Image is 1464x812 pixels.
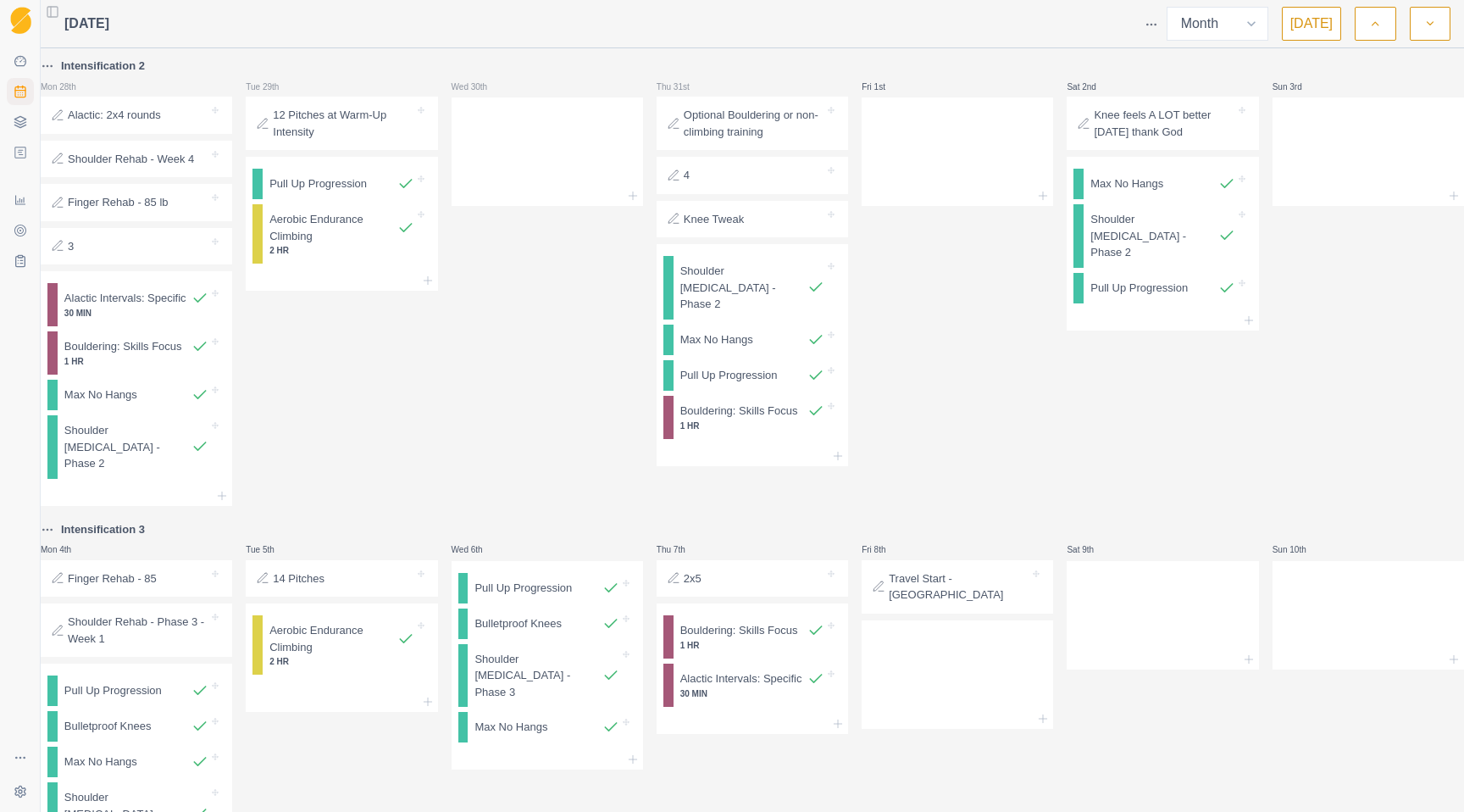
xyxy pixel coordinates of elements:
[680,639,824,652] p: 1 HR
[252,615,430,675] div: Aerobic Endurance Climbing2 HR
[1090,280,1188,297] p: Pull Up Progression
[64,290,186,307] p: Alactic Intervals: Specific
[64,682,162,699] p: Pull Up Progression
[684,570,701,587] p: 2x5
[657,81,707,93] p: Thu 31st
[458,712,636,742] div: Max No Hangs
[64,338,182,355] p: Bouldering: Skills Focus
[474,651,602,701] p: Shoulder [MEDICAL_DATA] - Phase 3
[246,81,297,93] p: Tue 29th
[41,141,232,178] div: Shoulder Rehab - Week 4
[68,570,157,587] p: Finger Rehab - 85
[684,167,690,184] p: 4
[47,331,225,375] div: Bouldering: Skills Focus1 HR
[246,543,297,556] p: Tue 5th
[61,58,145,75] p: Intensification 2
[657,560,848,598] div: 2x5
[474,580,572,597] p: Pull Up Progression
[269,175,367,192] p: Pull Up Progression
[47,676,225,706] div: Pull Up Progression
[68,151,194,168] p: Shoulder Rehab - Week 4
[657,201,848,238] div: Knee Tweak
[41,97,232,134] div: Alactic: 2x4 rounds
[663,360,841,391] div: Pull Up Progression
[41,81,91,93] p: Mon 28th
[1067,97,1258,150] div: Knee feels A LOT better [DATE] thank God
[273,107,413,140] p: 12 Pitches at Warm-Up Intensity
[41,184,232,221] div: Finger Rehab - 85 lb
[458,644,636,708] div: Shoulder [MEDICAL_DATA] - Phase 3
[680,331,753,348] p: Max No Hangs
[680,263,807,313] p: Shoulder [MEDICAL_DATA] - Phase 2
[657,157,848,194] div: 4
[680,403,798,420] p: Bouldering: Skills Focus
[68,238,74,255] p: 3
[246,560,437,598] div: 14 Pitches
[1073,169,1251,199] div: Max No Hangs
[1073,273,1251,303] div: Pull Up Progression
[663,256,841,320] div: Shoulder [MEDICAL_DATA] - Phase 2
[64,718,152,735] p: Bulletproof Knees
[41,603,232,657] div: Shoulder Rehab - Phase 3 - Week 1
[1067,81,1117,93] p: Sat 2nd
[47,283,225,326] div: Alactic Intervals: Specific30 MIN
[1094,107,1234,140] p: Knee feels A LOT better [DATE] thank God
[657,97,848,150] div: Optional Bouldering or non-climbing training
[452,81,502,93] p: Wed 30th
[1273,81,1323,93] p: Sun 3rd
[68,194,169,211] p: Finger Rehab - 85 lb
[1273,543,1323,556] p: Sun 10th
[1073,204,1251,268] div: Shoulder [MEDICAL_DATA] - Phase 2
[252,204,430,264] div: Aerobic Endurance Climbing2 HR
[61,521,145,538] p: Intensification 3
[41,560,232,598] div: Finger Rehab - 85
[47,711,225,742] div: Bulletproof Knees
[680,670,802,687] p: Alactic Intervals: Specific
[269,211,396,244] p: Aerobic Endurance Climbing
[680,420,824,432] p: 1 HR
[41,543,91,556] p: Mon 4th
[663,396,841,439] div: Bouldering: Skills Focus1 HR
[68,107,161,124] p: Alactic: 2x4 rounds
[252,169,430,199] div: Pull Up Progression
[269,622,396,655] p: Aerobic Endurance Climbing
[663,615,841,659] div: Bouldering: Skills Focus1 HR
[47,415,225,479] div: Shoulder [MEDICAL_DATA] - Phase 2
[64,422,191,472] p: Shoulder [MEDICAL_DATA] - Phase 2
[663,664,841,707] div: Alactic Intervals: Specific30 MIN
[246,97,437,150] div: 12 Pitches at Warm-Up Intensity
[47,380,225,410] div: Max No Hangs
[684,211,744,228] p: Knee Tweak
[273,570,324,587] p: 14 Pitches
[10,7,31,35] img: Logo
[474,615,562,632] p: Bulletproof Knees
[889,570,1029,603] p: Travel Start - [GEOGRAPHIC_DATA]
[680,367,778,384] p: Pull Up Progression
[64,14,109,34] span: [DATE]
[64,754,137,770] p: Max No Hangs
[1090,175,1163,192] p: Max No Hangs
[862,81,912,93] p: Fri 1st
[269,655,413,668] p: 2 HR
[269,244,413,257] p: 2 HR
[458,573,636,603] div: Pull Up Progression
[7,7,34,34] a: Logo
[7,778,34,805] button: Settings
[474,719,547,736] p: Max No Hangs
[64,307,208,320] p: 30 MIN
[458,609,636,639] div: Bulletproof Knees
[1282,7,1341,41] button: [DATE]
[684,107,824,140] p: Optional Bouldering or non-climbing training
[862,560,1053,614] div: Travel Start - [GEOGRAPHIC_DATA]
[452,543,502,556] p: Wed 6th
[657,543,707,556] p: Thu 7th
[47,747,225,777] div: Max No Hangs
[41,228,232,265] div: 3
[862,543,912,556] p: Fri 8th
[64,387,137,403] p: Max No Hangs
[68,614,208,647] p: Shoulder Rehab - Phase 3 - Week 1
[680,687,824,700] p: 30 MIN
[680,622,798,639] p: Bouldering: Skills Focus
[64,355,208,368] p: 1 HR
[1067,543,1117,556] p: Sat 9th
